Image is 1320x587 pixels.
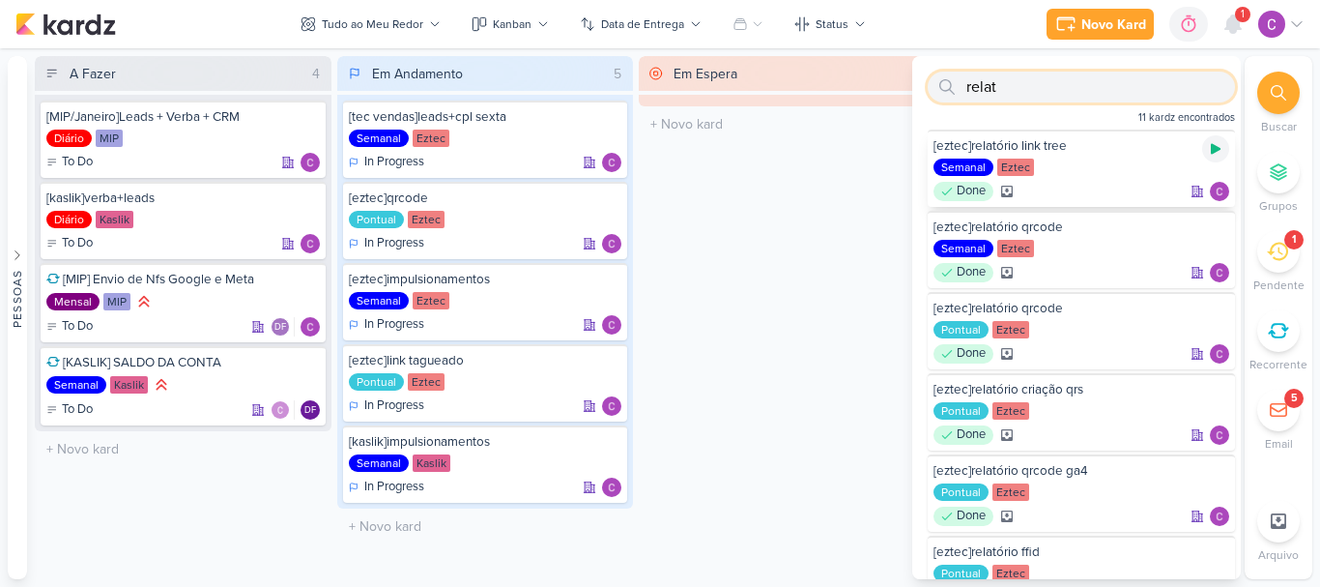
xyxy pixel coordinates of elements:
img: Carlos Lima [1258,11,1285,38]
div: To Do [46,400,93,420]
div: Responsável: Carlos Lima [1210,182,1229,201]
div: Eztec [408,373,445,391]
div: 4 [304,64,328,84]
li: Ctrl + F [1245,72,1312,135]
input: + Novo kard [341,513,630,541]
div: Responsável: Carlos Lima [602,478,621,497]
div: Done [933,344,993,364]
div: 5 [606,64,629,84]
img: Carlos Lima [602,315,621,335]
div: Diário [46,130,92,147]
p: To Do [62,317,93,337]
p: In Progress [364,396,424,416]
p: Done [957,263,986,282]
p: Recorrente [1249,356,1307,373]
div: Arquivado [1001,267,1013,279]
div: Done [933,426,993,445]
div: Semanal [933,159,993,176]
div: Pontual [933,565,989,582]
img: Carlos Lima [602,234,621,253]
p: To Do [62,153,93,172]
p: Done [957,182,986,201]
p: DF [274,323,286,333]
div: Semanal [349,455,409,472]
span: 11 kardz encontrados [1138,110,1235,126]
div: To Do [46,234,93,253]
div: Colaboradores: Diego Freitas [271,317,295,337]
div: Responsável: Diego Freitas [301,400,320,420]
div: Pessoas [9,269,26,327]
div: [eztec]relatório ffid [933,543,1229,561]
div: Semanal [349,130,409,147]
div: Novo Kard [1081,15,1146,35]
div: Arquivado [1001,186,1013,197]
div: [kaslik]verba+leads [46,190,320,207]
div: Ligar relógio [1202,135,1229,162]
p: Buscar [1261,118,1297,135]
div: [eztec]link tagueado [349,352,622,369]
div: [MIP/Janeiro]Leads + Verba + CRM [46,108,320,126]
img: Carlos Lima [301,153,320,172]
div: [KASLIK] SALDO DA CONTA [46,354,320,371]
p: In Progress [364,234,424,253]
div: In Progress [349,315,424,335]
div: Responsável: Carlos Lima [1210,344,1229,364]
div: [eztec]relatório link tree [933,137,1229,155]
div: Arquivado [1001,511,1013,522]
div: Done [933,182,993,201]
div: Eztec [992,565,1029,582]
p: Done [957,344,986,364]
div: Responsável: Carlos Lima [1210,507,1229,526]
div: Semanal [349,292,409,309]
p: In Progress [364,315,424,335]
div: Kaslik [413,455,450,472]
div: MIP [96,130,123,147]
div: Pontual [933,402,989,420]
div: Responsável: Carlos Lima [301,153,320,172]
button: Novo Kard [1047,9,1154,40]
div: Eztec [408,211,445,228]
img: Carlos Lima [602,478,621,497]
input: + Novo kard [643,110,932,138]
img: Carlos Lima [301,317,320,337]
img: Carlos Lima [1210,507,1229,526]
p: Grupos [1259,197,1298,215]
div: Eztec [997,240,1034,257]
div: Eztec [997,159,1034,176]
img: Carlos Lima [301,234,320,253]
p: Email [1265,435,1293,453]
div: MIP [103,293,130,310]
div: 0 [907,64,932,84]
div: Eztec [413,292,449,309]
p: Pendente [1253,277,1305,294]
div: Prioridade Alta [134,292,154,311]
div: Responsável: Carlos Lima [602,396,621,416]
div: Eztec [413,130,449,147]
div: To Do [46,153,93,172]
p: To Do [62,234,93,253]
div: Responsável: Carlos Lima [1210,426,1229,445]
div: Done [933,507,993,526]
div: [eztec]relatório qrcode [933,219,1229,236]
div: [kaslik]impulsionamentos [349,433,622,451]
img: Carlos Lima [602,153,621,172]
div: Pontual [349,373,404,391]
div: Pontual [349,211,404,228]
div: 5 [1291,391,1298,406]
div: Diego Freitas [271,317,290,337]
div: Pontual [933,321,989,338]
div: A Fazer [70,64,116,84]
p: Arquivo [1258,546,1299,564]
div: [tec vendas]leads+cpl sexta [349,108,622,126]
div: Responsável: Carlos Lima [602,315,621,335]
div: Mensal [46,293,100,310]
div: To Do [46,317,93,337]
div: Responsável: Carlos Lima [602,234,621,253]
div: Eztec [992,484,1029,501]
div: [eztec]impulsionamentos [349,271,622,288]
div: In Progress [349,234,424,253]
p: In Progress [364,153,424,172]
div: [eztec]relatório criação qrs [933,381,1229,398]
img: Carlos Lima [1210,263,1229,282]
img: Carlos Lima [1210,426,1229,445]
